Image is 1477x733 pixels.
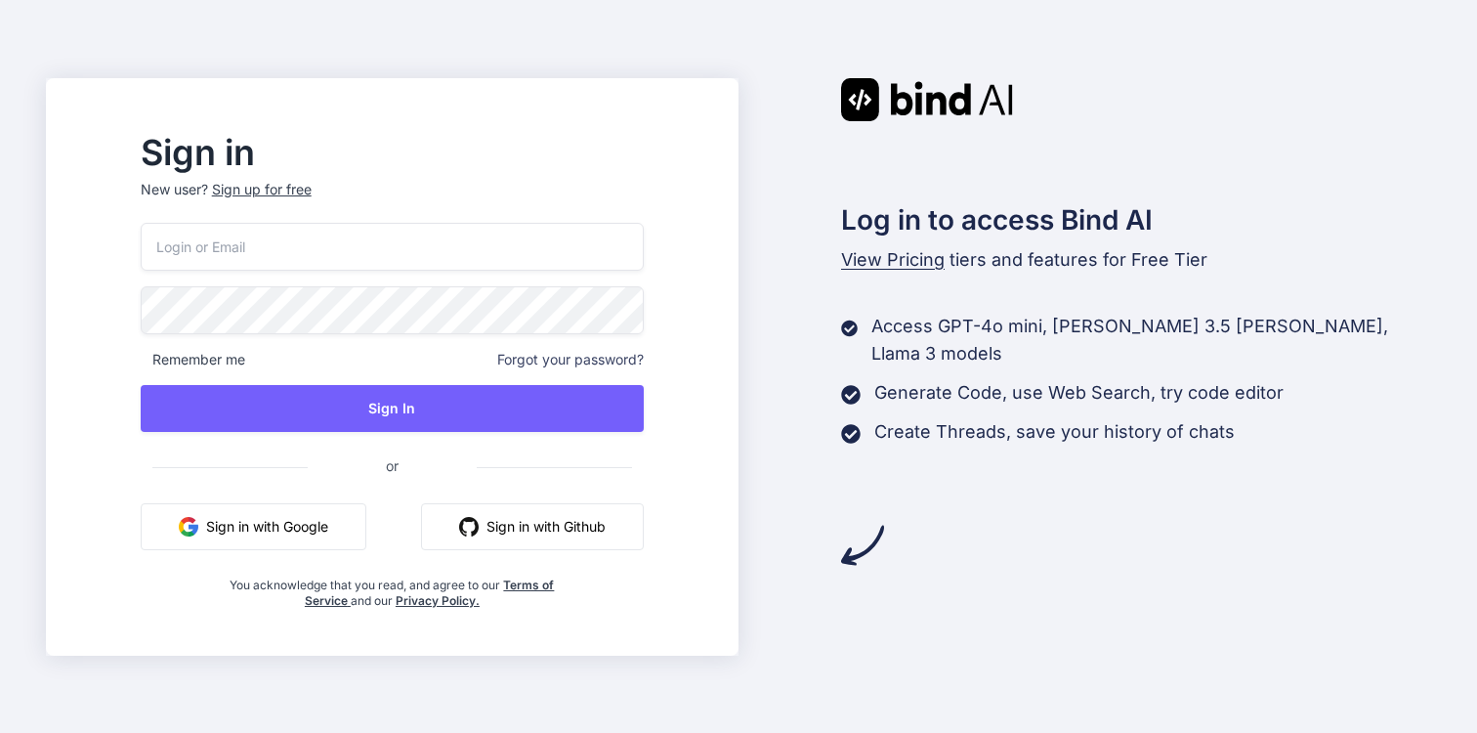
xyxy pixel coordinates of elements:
span: View Pricing [841,249,945,270]
div: You acknowledge that you read, and agree to our and our [225,566,561,609]
span: Remember me [141,350,245,369]
button: Sign in with Google [141,503,366,550]
div: Sign up for free [212,180,312,199]
p: Access GPT-4o mini, [PERSON_NAME] 3.5 [PERSON_NAME], Llama 3 models [871,313,1431,367]
input: Login or Email [141,223,644,271]
a: Terms of Service [305,578,555,608]
button: Sign In [141,385,644,432]
h2: Log in to access Bind AI [841,199,1431,240]
img: github [459,517,479,537]
p: New user? [141,180,644,223]
img: arrow [841,524,884,567]
p: tiers and features for Free Tier [841,246,1431,274]
img: Bind AI logo [841,78,1013,121]
button: Sign in with Github [421,503,644,550]
img: google [179,517,198,537]
p: Generate Code, use Web Search, try code editor [874,379,1284,407]
p: Create Threads, save your history of chats [874,418,1235,446]
span: Forgot your password? [497,350,644,369]
span: or [308,442,477,490]
a: Privacy Policy. [396,593,480,608]
h2: Sign in [141,137,644,168]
